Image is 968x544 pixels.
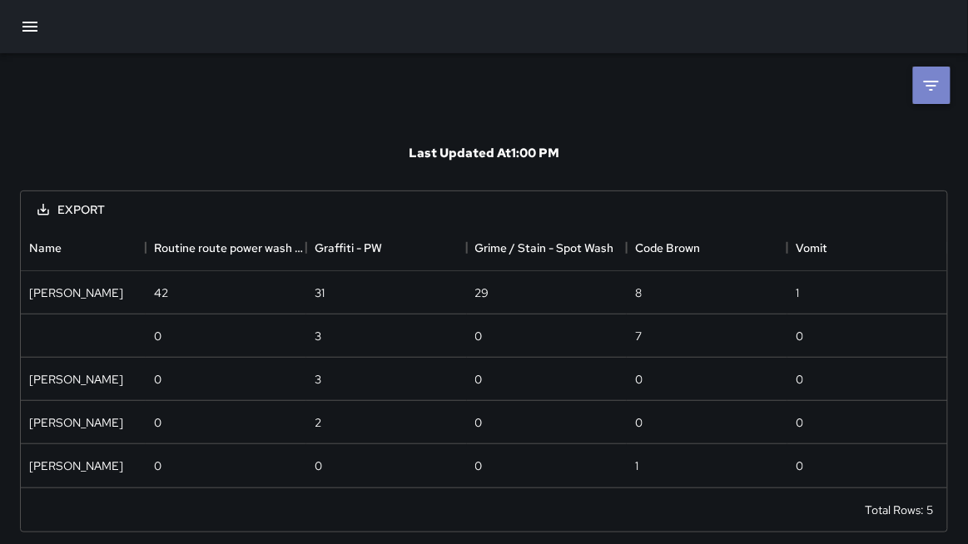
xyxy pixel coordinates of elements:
div: 7 [635,328,642,344]
div: Name [29,225,62,271]
div: 8 [635,284,642,301]
h6: Last Updated At 1:00 PM [409,145,559,161]
div: 0 [154,414,161,431]
div: 0 [796,414,803,431]
div: 3 [315,371,321,388]
div: DeAndre Barney [29,284,123,301]
div: 42 [154,284,168,301]
div: 0 [475,414,483,431]
div: 0 [154,328,161,344]
button: Export [24,195,118,225]
div: Vomit [787,225,948,271]
div: 0 [475,457,483,474]
div: 3 [315,328,321,344]
div: 2 [315,414,321,431]
div: 0 [796,328,803,344]
div: 0 [154,371,161,388]
div: 29 [475,284,489,301]
div: 0 [154,457,161,474]
div: Code Brown [635,225,700,271]
div: 0 [796,371,803,388]
div: Routine route power wash spray [146,225,306,271]
div: Vomit [796,225,827,271]
div: 0 [796,457,803,474]
div: Grime / Stain - Spot Wash [475,225,614,271]
div: 0 [635,371,643,388]
div: Code Brown [627,225,787,271]
div: Graffiti - PW [306,225,467,271]
div: Graffiti - PW [315,225,382,271]
div: Grime / Stain - Spot Wash [467,225,628,271]
div: 1 [635,457,638,474]
div: Total Rows: 5 [866,502,934,518]
div: Diego De La Oliva [29,414,123,431]
div: 0 [475,328,483,344]
div: 0 [635,414,643,431]
div: 1 [796,284,799,301]
div: Name [21,225,146,271]
div: 31 [315,284,325,301]
div: Dago Cervantes [29,371,123,388]
div: Gordon Rowe [29,457,123,474]
div: 0 [475,371,483,388]
div: 0 [315,457,322,474]
div: Routine route power wash spray [154,225,306,271]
